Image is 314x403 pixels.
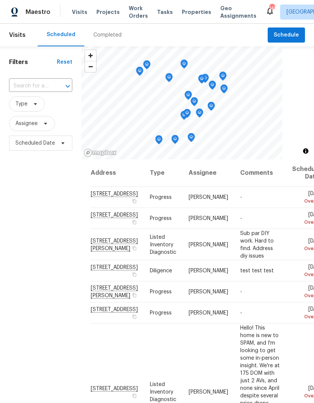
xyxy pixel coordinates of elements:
[81,46,282,159] canvas: Map
[84,148,117,157] a: Mapbox homepage
[15,100,27,108] span: Type
[93,31,122,39] div: Completed
[150,216,172,221] span: Progress
[85,61,96,72] button: Zoom out
[240,268,274,273] span: test test test
[191,97,198,109] div: Map marker
[155,135,163,147] div: Map marker
[183,109,191,121] div: Map marker
[189,268,228,273] span: [PERSON_NAME]
[136,67,143,78] div: Map marker
[9,58,57,66] h1: Filters
[131,292,138,299] button: Copy Address
[157,9,173,15] span: Tasks
[198,75,206,86] div: Map marker
[72,8,87,16] span: Visits
[189,216,228,221] span: [PERSON_NAME]
[150,268,172,273] span: Diligence
[144,159,183,187] th: Type
[274,31,299,40] span: Schedule
[150,234,176,255] span: Listed Inventory Diagnostic
[90,159,144,187] th: Address
[150,310,172,316] span: Progress
[183,159,234,187] th: Assignee
[150,195,172,200] span: Progress
[131,313,138,320] button: Copy Address
[85,50,96,61] button: Zoom in
[131,219,138,226] button: Copy Address
[9,80,51,92] input: Search for an address...
[96,8,120,16] span: Projects
[234,159,286,187] th: Comments
[240,289,242,295] span: -
[15,139,55,147] span: Scheduled Date
[15,120,38,127] span: Assignee
[268,27,305,43] button: Schedule
[240,216,242,221] span: -
[201,74,209,85] div: Map marker
[182,8,211,16] span: Properties
[47,31,75,38] div: Scheduled
[189,289,228,295] span: [PERSON_NAME]
[301,147,310,156] button: Toggle attribution
[240,231,274,258] span: Sub par DIY work. Hard to find. Address diy issues
[150,382,176,402] span: Listed Inventory Diagnostic
[180,111,188,122] div: Map marker
[187,133,195,145] div: Map marker
[143,60,151,72] div: Map marker
[9,27,26,43] span: Visits
[240,310,242,316] span: -
[26,8,50,16] span: Maestro
[150,289,172,295] span: Progress
[184,91,192,102] div: Map marker
[303,147,308,155] span: Toggle attribution
[189,242,228,247] span: [PERSON_NAME]
[129,5,148,20] span: Work Orders
[240,195,242,200] span: -
[189,310,228,316] span: [PERSON_NAME]
[220,5,256,20] span: Geo Assignments
[209,81,216,92] div: Map marker
[196,108,203,120] div: Map marker
[189,195,228,200] span: [PERSON_NAME]
[189,389,228,394] span: [PERSON_NAME]
[62,81,73,92] button: Open
[219,72,227,83] div: Map marker
[131,244,138,251] button: Copy Address
[207,102,215,113] div: Map marker
[269,5,274,12] div: 149
[165,73,173,85] div: Map marker
[180,60,188,71] div: Map marker
[57,58,72,66] div: Reset
[131,271,138,278] button: Copy Address
[171,135,179,147] div: Map marker
[131,198,138,205] button: Copy Address
[131,392,138,399] button: Copy Address
[220,84,228,96] div: Map marker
